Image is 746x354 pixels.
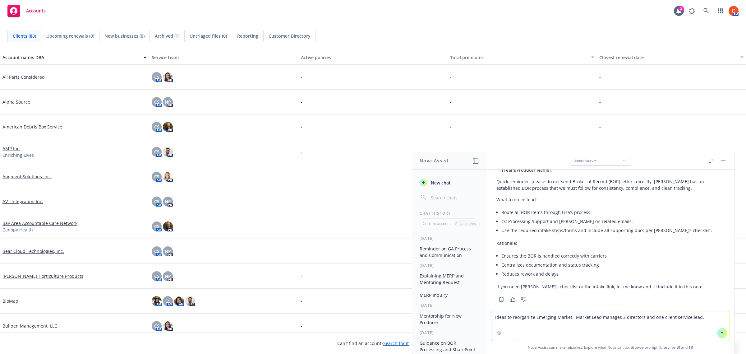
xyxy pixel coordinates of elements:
a: BI [676,345,680,350]
span: CS [154,173,159,180]
img: photo [163,147,173,157]
span: CS [154,273,159,279]
button: MERP Inquiry [417,290,481,300]
a: Accounts [5,2,48,20]
button: New chat [417,177,481,188]
span: - [450,148,452,155]
span: CS [165,298,171,304]
span: - [301,123,302,130]
a: BioMap [2,298,18,304]
span: - [301,298,302,304]
span: - [599,123,601,130]
span: - [301,148,302,155]
a: All Parts Considered [2,74,45,80]
a: AVT Integration Inc. [2,198,43,205]
span: CS [154,74,159,80]
span: - [301,99,302,105]
li: CC Processing Support and [PERSON_NAME] on related emails. [501,217,725,226]
div: [DATE] [412,263,486,268]
div: Chat History [412,211,486,216]
textarea: Ideas to reorganize Emerging Market. Market Lead manages 2 directors and one client service lead, [491,311,730,341]
span: New businesses (0) [104,33,145,39]
span: CS [154,123,159,130]
span: NP [165,99,171,105]
p: Current account [423,221,451,226]
div: [DATE] [412,330,486,335]
span: CS [154,248,159,254]
span: CS [154,99,159,105]
button: Mentorship for New Producer [417,311,481,328]
input: Search chats [430,193,479,202]
img: photo [163,221,173,231]
p: Hi [Team/Producer Name], [496,167,725,173]
span: NP [165,273,171,279]
span: - [599,99,601,105]
img: photo [152,296,162,306]
button: Explaining MERP and Mentoring Request [417,271,481,287]
span: - [450,123,452,130]
span: NP [165,248,171,254]
span: Untriaged files (0) [190,33,227,39]
button: Total premiums [448,50,597,65]
span: - [301,323,302,329]
a: Switch app [714,5,727,17]
p: Quick reminder: please do not send Broker of Record (BOR) letters directly. [PERSON_NAME] has an ... [496,178,725,191]
li: Ensures the BOR is handled correctly with carriers [501,251,725,260]
a: AMP Inc. [2,145,21,152]
li: Reduces rework and delays [501,269,725,278]
img: photo [163,321,173,331]
h1: Nova Assist [420,157,449,164]
span: CS [154,148,159,155]
a: Augment Solutions, Inc. [2,173,52,180]
span: - [301,248,302,254]
div: Account name, DBA [2,54,140,61]
span: - [301,198,302,205]
img: photo [729,6,739,16]
div: [DATE] [412,236,486,241]
button: Thumbs down [519,295,529,304]
img: photo [174,296,184,306]
a: Search [700,5,712,17]
a: Alpha Source [2,99,30,105]
p: If you need [PERSON_NAME]’s checklist or the intake link, let me know and I’ll include it in this... [496,283,725,290]
span: - [301,74,302,80]
span: Enriching Lives [2,152,34,158]
a: TR [688,345,693,350]
p: All accounts [455,221,476,226]
div: Service team [152,54,296,61]
div: Active policies [301,54,445,61]
p: What to do instead: [496,196,725,203]
li: Centralizes documentation and status tracking [501,260,725,269]
button: Closest renewal date [597,50,746,65]
span: CS [154,198,159,205]
a: Report a Bug [686,5,698,17]
div: [DATE] [412,303,486,308]
button: Active policies [298,50,448,65]
span: Can't find an account? [337,340,409,347]
a: Bay Area Accountable Care Network [2,220,77,226]
span: Nova Assist can make mistakes. Explore what Nova can do: Browse prompt library for and [489,341,732,354]
span: CS [154,223,159,230]
svg: Copy to clipboard [499,296,504,302]
span: Upcoming renewals (0) [46,33,94,39]
span: CS [154,323,159,329]
span: - [301,173,302,180]
span: - [599,148,601,155]
span: - [301,223,302,230]
li: Route all BOR items through Lisa’s process. [501,208,725,217]
span: - [301,273,302,279]
a: Bullpen Management, LLC [2,323,57,329]
img: photo [163,72,173,82]
span: Customer Directory [269,33,311,39]
button: Select Account [571,156,630,166]
span: - [599,74,601,80]
div: Total premiums [450,54,587,61]
span: - [450,74,452,80]
p: Rationale: [496,240,725,246]
span: Clients (88) [13,33,36,39]
span: Archived (1) [155,33,179,39]
img: photo [185,296,195,306]
div: 3 [678,6,684,12]
a: [PERSON_NAME] Horticulture Products [2,273,83,279]
a: Bear Cloud Technologies, Inc. [2,248,64,254]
